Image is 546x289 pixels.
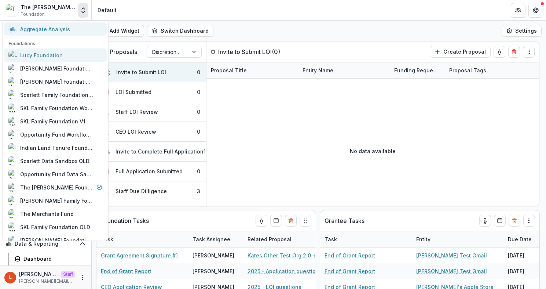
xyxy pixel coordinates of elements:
p: No data available [350,147,396,155]
div: [PERSON_NAME] [193,267,234,275]
button: Switch Dashboard [147,25,213,37]
a: Kates Other Test Org 2.0 + [DATE] [248,252,330,259]
button: Add Widget [96,25,144,37]
button: Drag [523,215,535,227]
button: Drag [523,46,535,58]
button: Staff LOI Review0 [96,102,206,122]
button: LOI Submitted0 [96,82,206,102]
a: [PERSON_NAME] Test Gmail [416,267,487,275]
button: Staff Due Dilligence3 [96,181,206,201]
div: The [PERSON_NAME] Foundation Workflow Sandbox [21,3,75,11]
button: toggle-assigned-to-me [256,215,267,227]
p: [PERSON_NAME] [19,270,58,278]
div: Entity [412,235,435,243]
a: Dashboard [12,253,88,265]
div: Task Assignee [188,231,243,247]
div: 0 [197,128,200,136]
div: Proposal Title [206,66,251,74]
div: Funding Requested [390,62,445,78]
button: Open entity switcher [78,3,88,18]
a: End of Grant Report [325,252,375,259]
div: Default [98,6,117,14]
span: Foundation [21,11,45,18]
button: CEO LOI Review0 [96,122,206,142]
span: Data & Reporting [15,241,77,247]
p: Foundation Tasks [101,216,149,225]
div: Task [96,231,188,247]
div: Proposal Title [206,62,298,78]
a: Grant Agreement Signature #1 [101,252,178,259]
p: Invite to Submit LOI ( 0 ) [218,47,280,56]
div: 0 [197,88,200,96]
div: Proposal Tags [445,66,491,74]
div: 1 [204,148,206,155]
div: Funding Requested [390,66,445,74]
button: Calendar [494,215,506,227]
div: Lucy [9,275,12,280]
div: Task [320,231,412,247]
button: Partners [511,3,525,18]
button: Full Application Submitted0 [96,162,206,181]
button: Delete card [508,46,520,58]
div: CEO LOI Review [116,128,156,136]
a: End of Grant Report [101,267,151,275]
div: Task [320,235,341,243]
div: Due Date [503,235,536,243]
button: Calendar [270,215,282,227]
button: Get Help [528,3,543,18]
p: Grantee Tasks [325,216,364,225]
button: Invite to Complete Full Application1 [96,142,206,162]
button: Invite to Submit LOI0 [96,62,206,82]
div: Invite to Complete Full Application [116,148,204,155]
button: toggle-assigned-to-me [479,215,491,227]
div: [PERSON_NAME] [193,252,234,259]
div: 0 [197,167,200,175]
button: Delete card [285,215,297,227]
div: Entity [412,231,503,247]
nav: breadcrumb [95,5,120,15]
div: Full Application Submitted [116,167,183,175]
div: Proposal Tags [445,62,536,78]
button: Settings [502,25,542,37]
div: Related Proposal [243,231,335,247]
button: More [78,273,87,282]
div: Staff Due Dilligence [116,187,167,195]
div: 3 [197,187,200,195]
button: Create Proposal [430,46,491,58]
button: Delete card [509,215,520,227]
a: [PERSON_NAME] Test Gmail [416,252,487,259]
p: Staff [61,271,75,278]
div: Entity Name [298,66,338,74]
div: Entity Name [298,62,390,78]
div: Related Proposal [243,235,296,243]
button: Open Data & Reporting [3,238,88,250]
p: [PERSON_NAME][EMAIL_ADDRESS][DOMAIN_NAME] [19,278,75,285]
div: 0 [197,108,200,116]
div: LOI Submitted [116,88,151,96]
a: End of Grant Report [325,267,375,275]
a: 2025 - Application questions over 25K [248,267,330,275]
button: Drag [300,215,311,227]
button: toggle-assigned-to-me [494,46,505,58]
img: The Frist Foundation Workflow Sandbox [6,4,18,16]
div: Task Assignee [188,235,235,243]
div: Staff LOI Review [116,108,158,116]
p: All Proposals [101,47,137,56]
div: Invite to Submit LOI [116,68,166,76]
div: 0 [197,68,200,76]
div: Dashboard [23,255,83,263]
